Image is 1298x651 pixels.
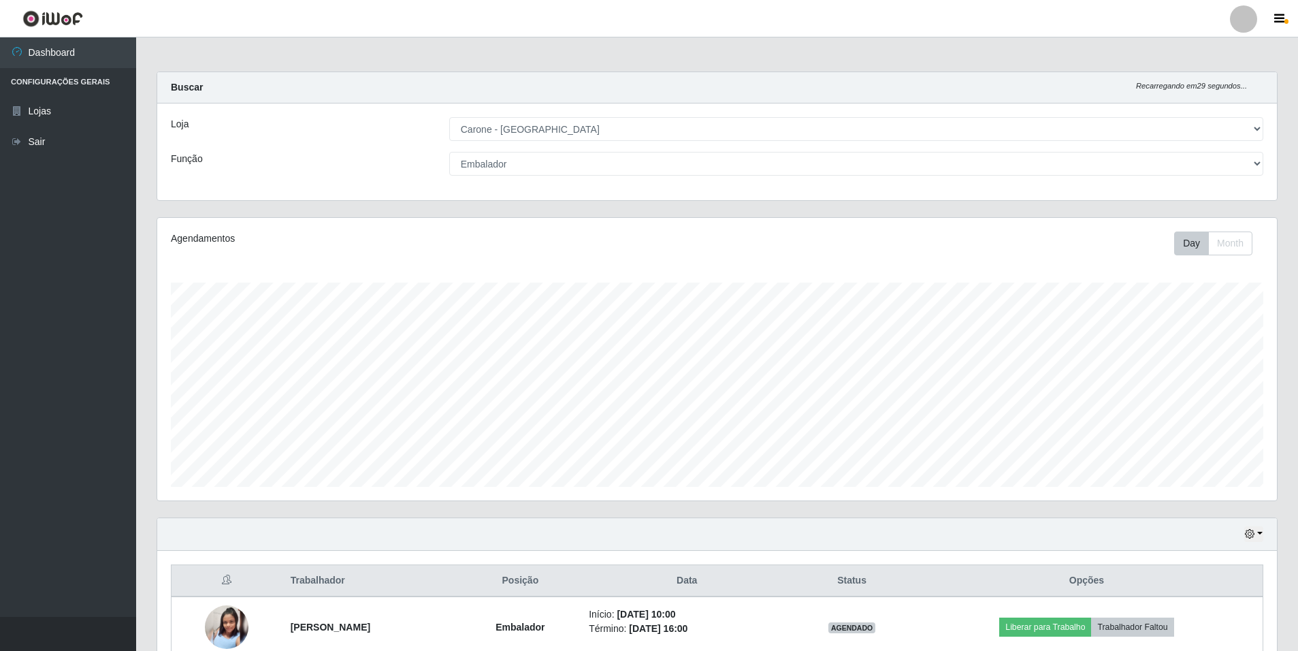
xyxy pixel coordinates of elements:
[793,565,911,597] th: Status
[629,623,687,634] time: [DATE] 16:00
[581,565,793,597] th: Data
[999,618,1091,637] button: Liberar para Trabalho
[22,10,83,27] img: CoreUI Logo
[589,607,785,622] li: Início:
[171,152,203,166] label: Função
[589,622,785,636] li: Término:
[1174,232,1252,255] div: First group
[282,565,460,597] th: Trabalhador
[291,622,370,633] strong: [PERSON_NAME]
[828,622,876,633] span: AGENDADO
[617,609,675,620] time: [DATE] 10:00
[171,82,203,93] strong: Buscar
[171,117,189,131] label: Loja
[171,232,614,246] div: Agendamentos
[1091,618,1173,637] button: Trabalhador Faltou
[1208,232,1252,255] button: Month
[1136,82,1247,90] i: Recarregando em 29 segundos...
[1174,232,1263,255] div: Toolbar with button groups
[496,622,545,633] strong: Embalador
[460,565,581,597] th: Posição
[1174,232,1209,255] button: Day
[911,565,1263,597] th: Opções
